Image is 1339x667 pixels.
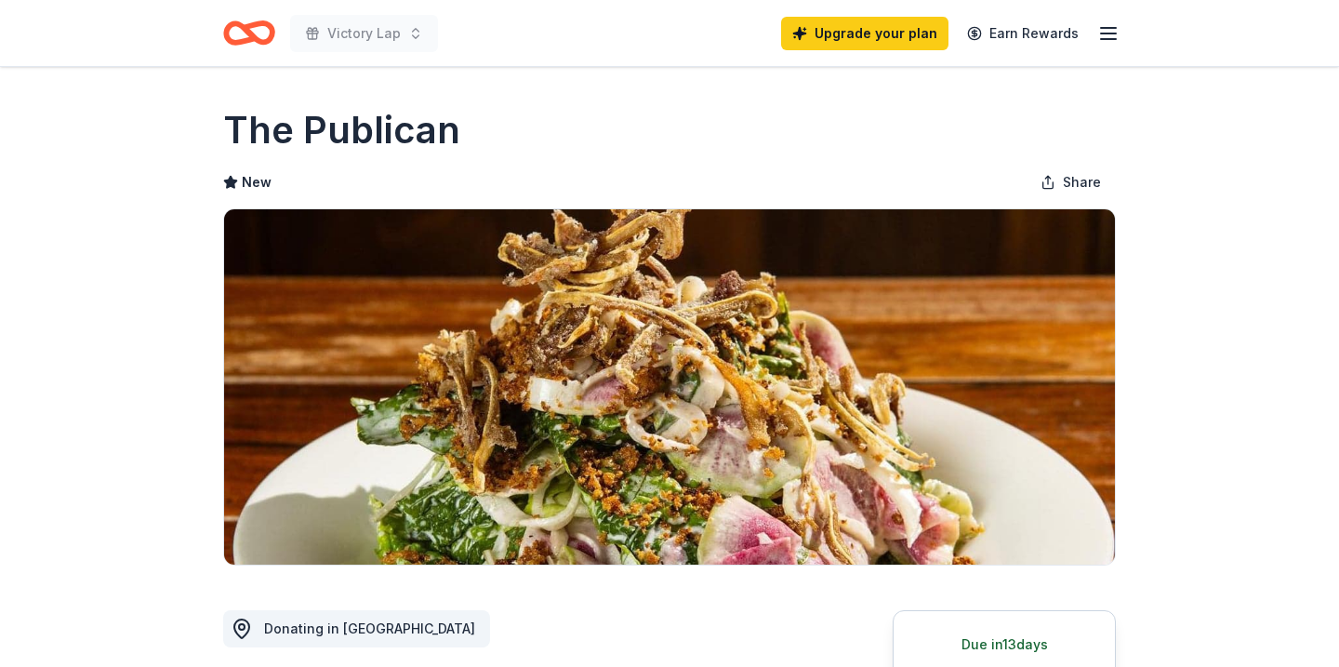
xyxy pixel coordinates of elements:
a: Upgrade your plan [781,17,948,50]
button: Victory Lap [290,15,438,52]
img: Image for The Publican [224,209,1115,565]
a: Earn Rewards [956,17,1090,50]
h1: The Publican [223,104,460,156]
span: Share [1063,171,1101,193]
a: Home [223,11,275,55]
span: Victory Lap [327,22,401,45]
div: Due in 13 days [916,634,1093,656]
span: Donating in [GEOGRAPHIC_DATA] [264,620,475,636]
button: Share [1026,164,1116,201]
span: New [242,171,272,193]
